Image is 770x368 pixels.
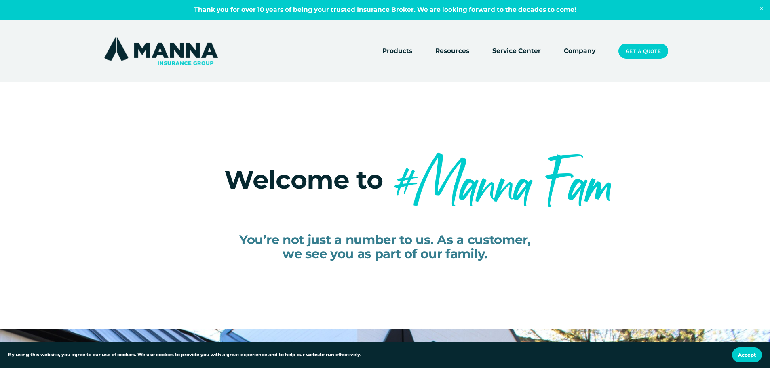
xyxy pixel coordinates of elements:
img: Manna Insurance Group [102,35,220,67]
a: Service Center [492,46,541,57]
span: Accept [738,352,756,358]
button: Accept [732,347,762,362]
span: Resources [435,46,469,56]
a: folder dropdown [435,46,469,57]
a: Get a Quote [618,44,668,59]
p: By using this website, you agree to our use of cookies. We use cookies to provide you with a grea... [8,351,361,359]
a: Company [564,46,595,57]
a: folder dropdown [382,46,412,57]
span: Welcome to [224,164,383,195]
span: You’re not just a number to us. As a customer, we see you as part of our family. [239,232,531,261]
span: Products [382,46,412,56]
